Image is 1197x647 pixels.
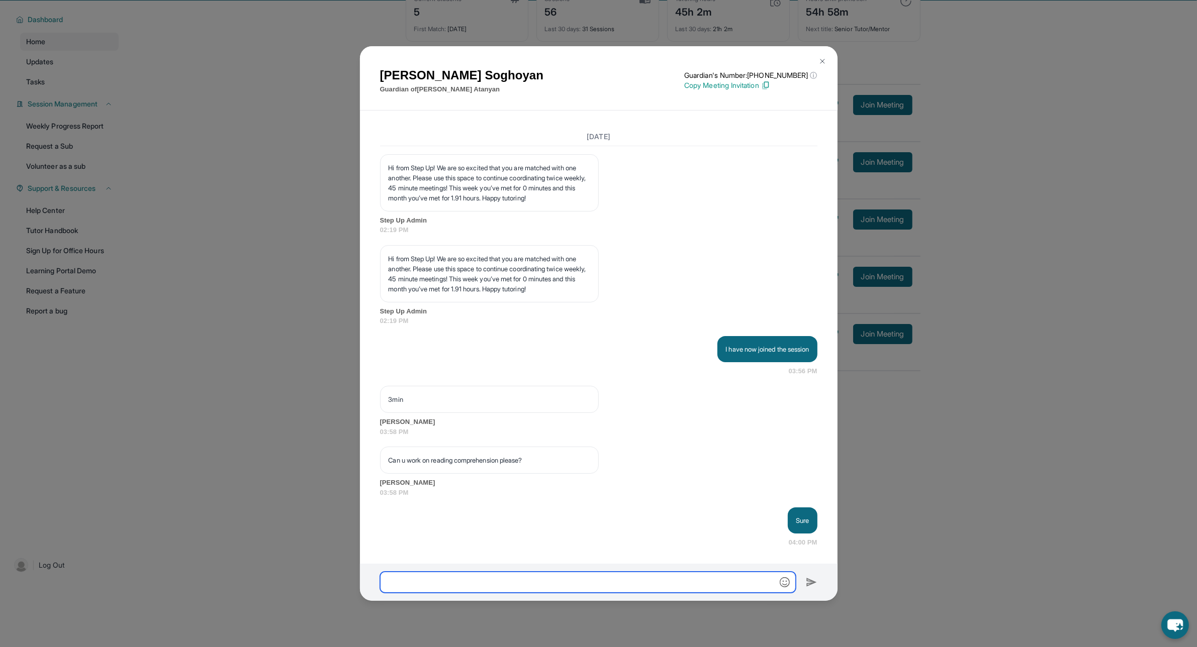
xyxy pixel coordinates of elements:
[389,254,590,294] p: Hi from Step Up! We are so excited that you are matched with one another. Please use this space t...
[389,163,590,203] p: Hi from Step Up! We are so excited that you are matched with one another. Please use this space t...
[380,225,817,235] span: 02:19 PM
[389,455,590,465] p: Can u work on reading comprehension please?
[780,577,790,587] img: Emoji
[380,427,817,437] span: 03:58 PM
[380,66,544,84] h1: [PERSON_NAME] Soghoyan
[380,488,817,498] span: 03:58 PM
[789,537,817,548] span: 04:00 PM
[789,366,817,376] span: 03:56 PM
[380,417,817,427] span: [PERSON_NAME]
[380,306,817,316] span: Step Up Admin
[380,84,544,94] p: Guardian of [PERSON_NAME] Atanyan
[684,70,817,80] p: Guardian's Number: [PHONE_NUMBER]
[806,576,817,588] img: Send icon
[725,344,809,354] p: I have now joined the session
[380,215,817,226] span: Step Up Admin
[380,132,817,142] h3: [DATE]
[796,515,809,525] p: Sure
[380,478,817,488] span: [PERSON_NAME]
[818,57,826,65] img: Close Icon
[810,70,817,80] span: ⓘ
[380,316,817,326] span: 02:19 PM
[389,394,590,404] p: 3min
[761,81,770,90] img: Copy Icon
[684,80,817,90] p: Copy Meeting Invitation
[1161,611,1189,639] button: chat-button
